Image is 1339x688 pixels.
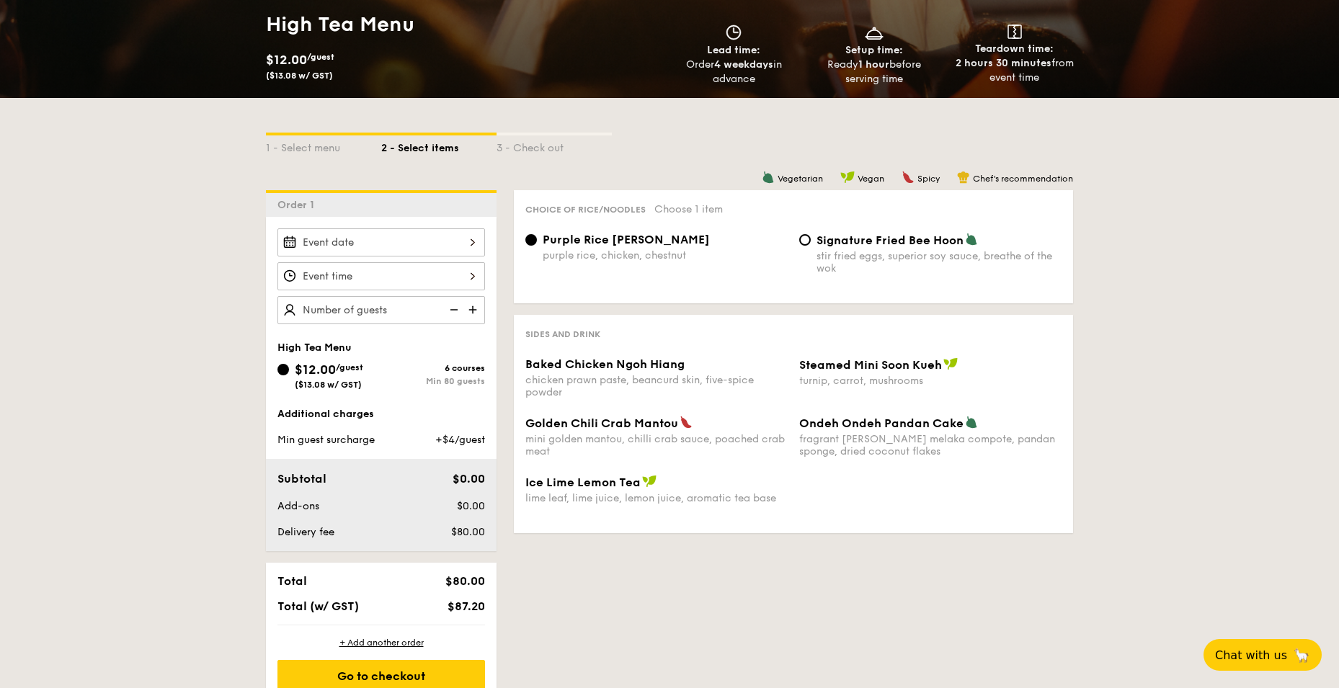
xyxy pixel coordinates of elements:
[277,599,359,613] span: Total (w/ GST)
[654,203,723,215] span: Choose 1 item
[277,199,320,211] span: Order 1
[277,526,334,538] span: Delivery fee
[525,357,685,371] span: Baked Chicken Ngoh Hiang
[381,363,485,373] div: 6 courses
[277,637,485,648] div: + Add another order
[307,52,334,62] span: /guest
[845,44,903,56] span: Setup time:
[1293,647,1310,664] span: 🦙
[762,171,775,184] img: icon-vegetarian.fe4039eb.svg
[525,416,678,430] span: Golden Chili Crab Mantou
[277,341,352,354] span: High Tea Menu
[863,24,885,40] img: icon-dish.430c3a2e.svg
[840,171,855,184] img: icon-vegan.f8ff3823.svg
[1007,24,1022,39] img: icon-teardown.65201eee.svg
[799,358,942,372] span: Steamed Mini Soon Kueh
[442,296,463,323] img: icon-reduce.1d2dbef1.svg
[266,71,333,81] span: ($13.08 w/ GST)
[525,205,646,215] span: Choice of rice/noodles
[680,416,693,429] img: icon-spicy.37a8142b.svg
[799,375,1062,387] div: turnip, carrot, mushrooms
[435,434,485,446] span: +$4/guest
[917,174,940,184] span: Spicy
[799,234,811,246] input: Signature Fried Bee Hoonstir fried eggs, superior soy sauce, breathe of the wok
[778,174,823,184] span: Vegetarian
[957,171,970,184] img: icon-chef-hat.a58ddaea.svg
[266,12,664,37] h1: High Tea Menu
[642,475,657,488] img: icon-vegan.f8ff3823.svg
[381,135,497,156] div: 2 - Select items
[266,135,381,156] div: 1 - Select menu
[525,234,537,246] input: Purple Rice [PERSON_NAME]purple rice, chicken, chestnut
[295,362,336,377] span: $12.00
[277,228,485,256] input: Event date
[858,174,884,184] span: Vegan
[451,526,485,538] span: $80.00
[277,296,485,324] input: Number of guests
[525,374,788,398] div: chicken prawn paste, beancurd skin, five-spice powder
[943,357,958,370] img: icon-vegan.f8ff3823.svg
[336,362,363,372] span: /guest
[965,233,978,246] img: icon-vegetarian.fe4039eb.svg
[799,433,1062,457] div: fragrant [PERSON_NAME] melaka compote, pandan sponge, dried coconut flakes
[445,574,485,588] span: $80.00
[381,376,485,386] div: Min 80 guests
[453,472,485,486] span: $0.00
[799,416,964,430] span: Ondeh Ondeh Pandan Cake
[902,171,915,184] img: icon-spicy.37a8142b.svg
[543,249,788,262] div: purple rice, chicken, chestnut
[817,250,1062,274] div: stir fried eggs, superior soy sauce, breathe of the wok
[277,574,307,588] span: Total
[973,174,1073,184] span: Chef's recommendation
[1215,648,1287,662] span: Chat with us
[525,475,641,489] span: Ice Lime Lemon Tea
[295,380,362,390] span: ($13.08 w/ GST)
[669,58,798,86] div: Order in advance
[965,416,978,429] img: icon-vegetarian.fe4039eb.svg
[817,233,964,247] span: Signature Fried Bee Hoon
[1204,639,1322,671] button: Chat with us🦙
[497,135,612,156] div: 3 - Check out
[457,500,485,512] span: $0.00
[723,24,744,40] img: icon-clock.2db775ea.svg
[525,329,600,339] span: Sides and Drink
[277,500,319,512] span: Add-ons
[525,433,788,457] div: mini golden mantou, chilli crab sauce, poached crab meat
[810,58,939,86] div: Ready before serving time
[956,57,1051,69] strong: 2 hours 30 minutes
[714,58,773,71] strong: 4 weekdays
[525,492,788,504] div: lime leaf, lime juice, lemon juice, aromatic tea base
[463,296,485,323] img: icon-add.58712e84.svg
[707,44,760,56] span: Lead time:
[277,262,485,290] input: Event time
[277,472,326,486] span: Subtotal
[266,52,307,68] span: $12.00
[950,56,1079,85] div: from event time
[975,43,1054,55] span: Teardown time:
[543,233,710,246] span: Purple Rice [PERSON_NAME]
[277,407,485,421] div: Additional charges
[277,364,289,375] input: $12.00/guest($13.08 w/ GST)6 coursesMin 80 guests
[858,58,889,71] strong: 1 hour
[448,599,485,613] span: $87.20
[277,434,375,446] span: Min guest surcharge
